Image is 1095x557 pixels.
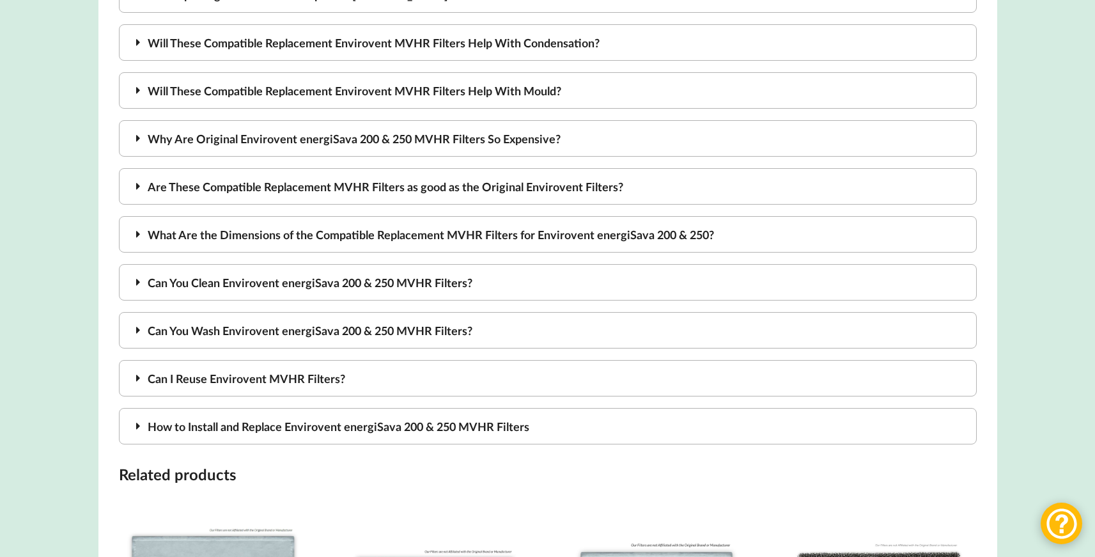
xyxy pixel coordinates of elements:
[119,216,977,253] div: What Are the Dimensions of the Compatible Replacement MVHR Filters for Envirovent energiSava 200 ...
[119,360,977,396] div: Can I Reuse Envirovent MVHR Filters?
[119,24,977,61] div: Will These Compatible Replacement Envirovent MVHR Filters Help With Condensation?
[119,168,977,205] div: Are These Compatible Replacement MVHR Filters as good as the Original Envirovent Filters?
[119,120,977,157] div: Why Are Original Envirovent energiSava 200 & 250 MVHR Filters So Expensive?
[119,408,977,444] div: How to Install and Replace Envirovent energiSava 200 & 250 MVHR Filters
[119,312,977,349] div: Can You Wash Envirovent energiSava 200 & 250 MVHR Filters?
[119,72,977,109] div: Will These Compatible Replacement Envirovent MVHR Filters Help With Mould?
[119,465,977,485] h2: Related products
[119,264,977,301] div: Can You Clean Envirovent energiSava 200 & 250 MVHR Filters?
